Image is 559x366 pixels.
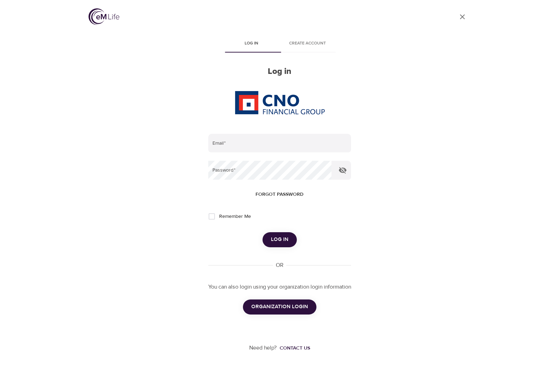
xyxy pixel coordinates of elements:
span: Remember Me [219,213,251,220]
button: ORGANIZATION LOGIN [243,299,316,314]
div: disabled tabs example [208,36,351,53]
p: Need help? [249,344,277,352]
h2: Log in [208,67,351,77]
a: close [454,8,471,25]
div: Contact us [280,345,310,352]
button: Forgot password [253,188,306,201]
span: Create account [284,40,331,47]
div: OR [273,261,286,269]
span: Log in [228,40,275,47]
span: Log in [271,235,288,244]
a: Contact us [277,345,310,352]
span: Forgot password [256,190,303,199]
p: You can also login using your organization login information [208,283,351,291]
img: logo [89,8,119,25]
button: Log in [263,232,297,247]
span: ORGANIZATION LOGIN [251,302,308,311]
img: CNO%20logo.png [235,91,325,115]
